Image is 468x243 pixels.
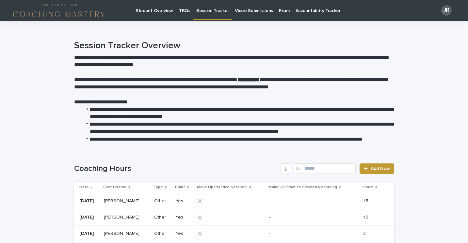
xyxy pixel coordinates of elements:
p: Make Up Practice Session Recording [268,184,337,191]
p: [PERSON_NAME] [104,197,141,204]
tr: [DATE][PERSON_NAME][PERSON_NAME] OtherYes-- 1.51.5 [74,209,394,226]
p: [DATE] [79,231,99,236]
input: Search [294,163,356,174]
p: 1.5 [363,213,370,220]
p: [PERSON_NAME] [104,230,141,236]
p: [DATE] [79,198,99,204]
p: Type [153,184,163,191]
p: Other [154,198,170,204]
p: - [269,213,272,220]
p: [DATE] [79,215,99,220]
p: Other [154,231,170,236]
p: 2 [363,230,367,236]
h1: Session Tracker Overview [74,40,394,52]
span: Add New [371,166,390,171]
p: Other [154,215,170,220]
a: Add New [360,163,394,174]
p: Yes [176,231,192,236]
p: 1.5 [363,197,370,204]
p: Make Up Practice Session? [197,184,248,191]
p: - [269,230,272,236]
tr: [DATE][PERSON_NAME][PERSON_NAME] OtherYes-- 1.51.5 [74,193,394,209]
p: Yes [176,198,192,204]
p: - [269,197,272,204]
div: JR [441,5,452,16]
p: Paid? [175,184,185,191]
p: Date [79,184,89,191]
p: [PERSON_NAME] [104,213,141,220]
h1: Coaching Hours [74,164,278,174]
img: 4Rda4GhBQVGiJB9KOzQx [13,4,105,17]
tr: [DATE][PERSON_NAME][PERSON_NAME] OtherYes-- 22 [74,225,394,242]
p: Yes [176,215,192,220]
p: Hours [363,184,374,191]
p: Client Name [103,184,127,191]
